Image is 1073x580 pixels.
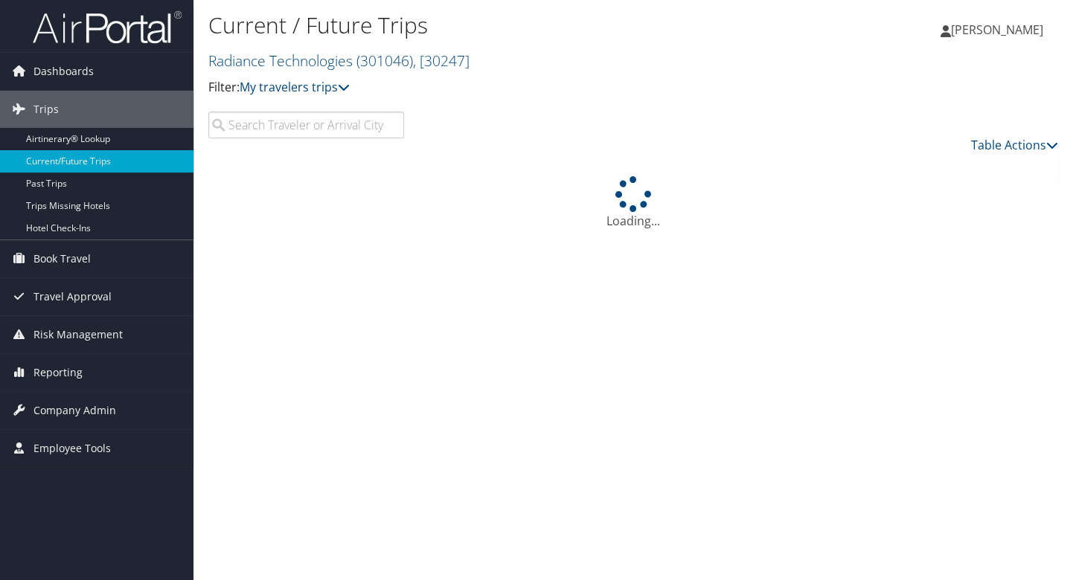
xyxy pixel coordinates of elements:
span: Risk Management [33,316,123,353]
span: Employee Tools [33,430,111,467]
span: Trips [33,91,59,128]
div: Loading... [208,176,1058,230]
span: Reporting [33,354,83,391]
span: Dashboards [33,53,94,90]
span: Book Travel [33,240,91,277]
input: Search Traveler or Arrival City [208,112,404,138]
span: Travel Approval [33,278,112,315]
a: Radiance Technologies [208,51,470,71]
span: [PERSON_NAME] [951,22,1043,38]
a: [PERSON_NAME] [941,7,1058,52]
img: airportal-logo.png [33,10,182,45]
h1: Current / Future Trips [208,10,775,41]
span: ( 301046 ) [356,51,413,71]
span: Company Admin [33,392,116,429]
a: My travelers trips [240,79,350,95]
a: Table Actions [971,137,1058,153]
p: Filter: [208,78,775,97]
span: , [ 30247 ] [413,51,470,71]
